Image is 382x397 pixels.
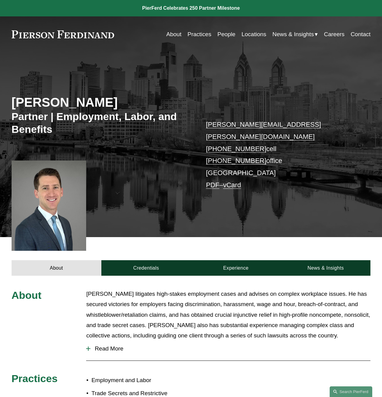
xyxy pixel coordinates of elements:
h3: Partner | Employment, Labor, and Benefits [12,110,191,136]
a: [PERSON_NAME][EMAIL_ADDRESS][PERSON_NAME][DOMAIN_NAME] [206,121,321,140]
a: Credentials [101,260,191,276]
span: News & Insights [272,29,314,40]
span: About [12,289,41,301]
a: [PHONE_NUMBER] [206,157,266,164]
a: News & Insights [281,260,370,276]
a: About [166,29,181,40]
a: Contact [351,29,370,40]
a: Search this site [330,386,372,397]
a: PDF [206,181,219,189]
a: Careers [324,29,345,40]
a: folder dropdown [272,29,318,40]
p: Employment and Labor [91,375,191,385]
span: Practices [12,373,58,384]
button: Read More [86,341,370,357]
a: vCard [223,181,241,189]
p: [PERSON_NAME] litigates high-stakes employment cases and advises on complex workplace issues. He ... [86,289,370,341]
a: Practices [187,29,211,40]
a: Locations [241,29,266,40]
a: Experience [191,260,281,276]
h2: [PERSON_NAME] [12,95,191,110]
a: [PHONE_NUMBER] [206,145,266,153]
a: People [217,29,235,40]
a: About [12,260,101,276]
p: cell office [GEOGRAPHIC_DATA] – [206,119,356,191]
span: Read More [90,345,370,352]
